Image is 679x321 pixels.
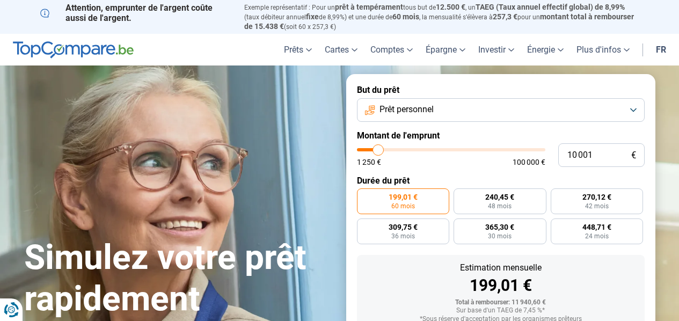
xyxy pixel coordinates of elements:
a: fr [649,34,673,65]
a: Prêts [278,34,318,65]
img: TopCompare [13,41,134,59]
label: Montant de l'emprunt [357,130,645,141]
a: Plus d'infos [570,34,636,65]
span: TAEG (Taux annuel effectif global) de 8,99% [476,3,625,11]
span: Prêt personnel [379,104,434,115]
span: 270,12 € [582,193,611,201]
span: montant total à rembourser de 15.438 € [244,12,634,31]
a: Investir [472,34,521,65]
label: But du prêt [357,85,645,95]
div: Estimation mensuelle [366,264,636,272]
span: fixe [306,12,319,21]
span: 42 mois [585,203,609,209]
div: Total à rembourser: 11 940,60 € [366,299,636,307]
span: 448,71 € [582,223,611,231]
span: 30 mois [488,233,512,239]
a: Cartes [318,34,364,65]
span: 257,3 € [493,12,517,21]
span: 60 mois [392,12,419,21]
a: Comptes [364,34,419,65]
span: € [631,151,636,160]
div: Sur base d'un TAEG de 7,45 %* [366,307,636,315]
div: 199,01 € [366,278,636,294]
span: 1 250 € [357,158,381,166]
span: 240,45 € [485,193,514,201]
span: 48 mois [488,203,512,209]
span: 24 mois [585,233,609,239]
span: 199,01 € [389,193,418,201]
a: Énergie [521,34,570,65]
span: 36 mois [391,233,415,239]
span: 60 mois [391,203,415,209]
span: prêt à tempérament [335,3,403,11]
button: Prêt personnel [357,98,645,122]
h1: Simulez votre prêt rapidement [24,237,333,320]
label: Durée du prêt [357,176,645,186]
span: 12.500 € [436,3,465,11]
p: Attention, emprunter de l'argent coûte aussi de l'argent. [40,3,231,23]
span: 365,30 € [485,223,514,231]
span: 100 000 € [513,158,545,166]
a: Épargne [419,34,472,65]
span: 309,75 € [389,223,418,231]
p: Exemple représentatif : Pour un tous but de , un (taux débiteur annuel de 8,99%) et une durée de ... [244,3,639,31]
